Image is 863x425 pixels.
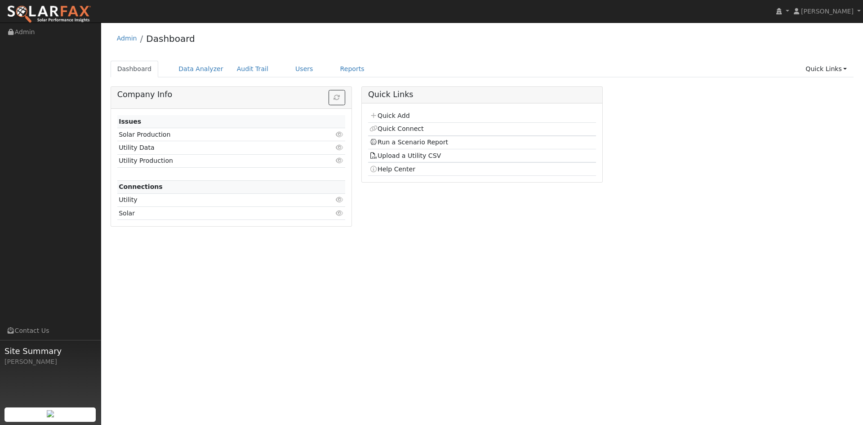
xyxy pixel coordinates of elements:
[172,61,230,77] a: Data Analyzer
[801,8,854,15] span: [PERSON_NAME]
[336,197,344,203] i: Click to view
[369,112,409,119] a: Quick Add
[119,118,141,125] strong: Issues
[4,345,96,357] span: Site Summary
[369,139,448,146] a: Run a Scenario Report
[7,5,91,24] img: SolarFax
[799,61,854,77] a: Quick Links
[117,141,308,154] td: Utility Data
[230,61,275,77] a: Audit Trail
[336,144,344,151] i: Click to view
[334,61,371,77] a: Reports
[369,152,441,159] a: Upload a Utility CSV
[117,154,308,167] td: Utility Production
[111,61,159,77] a: Dashboard
[368,90,596,99] h5: Quick Links
[369,166,415,173] a: Help Center
[47,410,54,417] img: retrieve
[117,193,308,206] td: Utility
[117,35,137,42] a: Admin
[289,61,320,77] a: Users
[117,207,308,220] td: Solar
[4,357,96,367] div: [PERSON_NAME]
[117,90,345,99] h5: Company Info
[117,128,308,141] td: Solar Production
[146,33,195,44] a: Dashboard
[119,183,163,190] strong: Connections
[336,210,344,216] i: Click to view
[369,125,423,132] a: Quick Connect
[336,131,344,138] i: Click to view
[336,157,344,164] i: Click to view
